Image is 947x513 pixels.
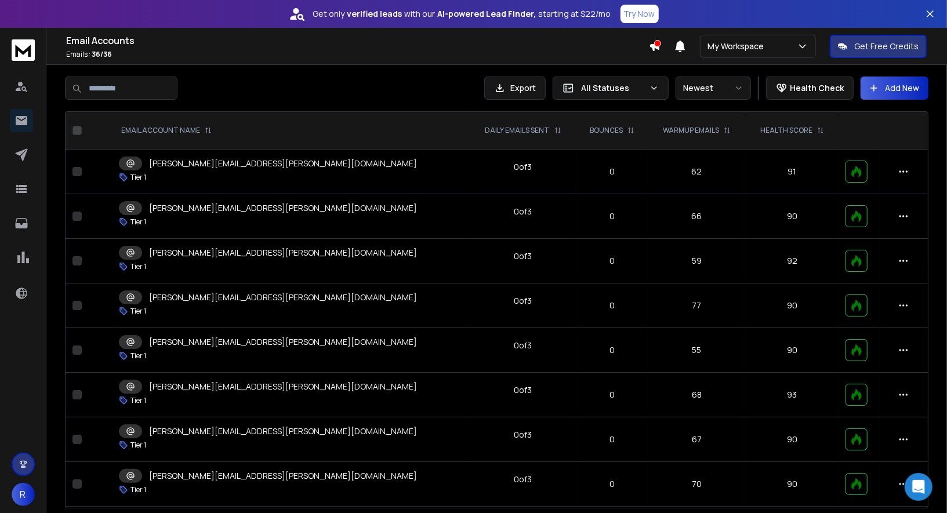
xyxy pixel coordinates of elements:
[648,283,745,328] td: 77
[130,173,146,182] p: Tier 1
[830,35,927,58] button: Get Free Credits
[92,49,112,59] span: 36 / 36
[581,82,645,94] p: All Statuses
[12,483,35,506] button: R
[485,126,550,135] p: DAILY EMAILS SENT
[514,206,532,217] div: 0 of 3
[514,429,532,441] div: 0 of 3
[583,210,641,222] p: 0
[149,202,417,214] p: [PERSON_NAME][EMAIL_ADDRESS][PERSON_NAME][DOMAIN_NAME]
[648,328,745,373] td: 55
[707,41,768,52] p: My Workspace
[514,161,532,173] div: 0 of 3
[648,194,745,239] td: 66
[149,425,417,437] p: [PERSON_NAME][EMAIL_ADDRESS][PERSON_NAME][DOMAIN_NAME]
[746,239,839,283] td: 92
[766,77,854,100] button: Health Check
[514,384,532,396] div: 0 of 3
[121,126,212,135] div: EMAIL ACCOUNT NAME
[583,166,641,177] p: 0
[746,462,839,507] td: 90
[624,8,655,20] p: Try Now
[676,77,751,100] button: Newest
[746,417,839,462] td: 90
[583,434,641,445] p: 0
[130,217,146,227] p: Tier 1
[66,34,649,48] h1: Email Accounts
[149,158,417,169] p: [PERSON_NAME][EMAIL_ADDRESS][PERSON_NAME][DOMAIN_NAME]
[854,41,919,52] p: Get Free Credits
[514,474,532,485] div: 0 of 3
[514,295,532,307] div: 0 of 3
[130,396,146,405] p: Tier 1
[746,194,839,239] td: 90
[583,300,641,311] p: 0
[663,126,719,135] p: WARMUP EMAILS
[149,470,417,482] p: [PERSON_NAME][EMAIL_ADDRESS][PERSON_NAME][DOMAIN_NAME]
[790,82,844,94] p: Health Check
[438,8,536,20] strong: AI-powered Lead Finder,
[514,250,532,262] div: 0 of 3
[905,473,933,501] div: Open Intercom Messenger
[130,307,146,316] p: Tier 1
[746,328,839,373] td: 90
[621,5,659,23] button: Try Now
[313,8,611,20] p: Get only with our starting at $22/mo
[130,351,146,361] p: Tier 1
[648,239,745,283] td: 59
[583,255,641,267] p: 0
[648,462,745,507] td: 70
[66,50,649,59] p: Emails :
[130,441,146,450] p: Tier 1
[484,77,546,100] button: Export
[760,126,812,135] p: HEALTH SCORE
[583,344,641,356] p: 0
[583,389,641,401] p: 0
[648,150,745,194] td: 62
[746,150,839,194] td: 91
[583,478,641,490] p: 0
[149,247,417,259] p: [PERSON_NAME][EMAIL_ADDRESS][PERSON_NAME][DOMAIN_NAME]
[149,292,417,303] p: [PERSON_NAME][EMAIL_ADDRESS][PERSON_NAME][DOMAIN_NAME]
[648,417,745,462] td: 67
[12,39,35,61] img: logo
[149,381,417,392] p: [PERSON_NAME][EMAIL_ADDRESS][PERSON_NAME][DOMAIN_NAME]
[746,283,839,328] td: 90
[590,126,623,135] p: BOUNCES
[347,8,402,20] strong: verified leads
[130,485,146,494] p: Tier 1
[648,373,745,417] td: 68
[130,262,146,271] p: Tier 1
[746,373,839,417] td: 93
[861,77,928,100] button: Add New
[514,340,532,351] div: 0 of 3
[149,336,417,348] p: [PERSON_NAME][EMAIL_ADDRESS][PERSON_NAME][DOMAIN_NAME]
